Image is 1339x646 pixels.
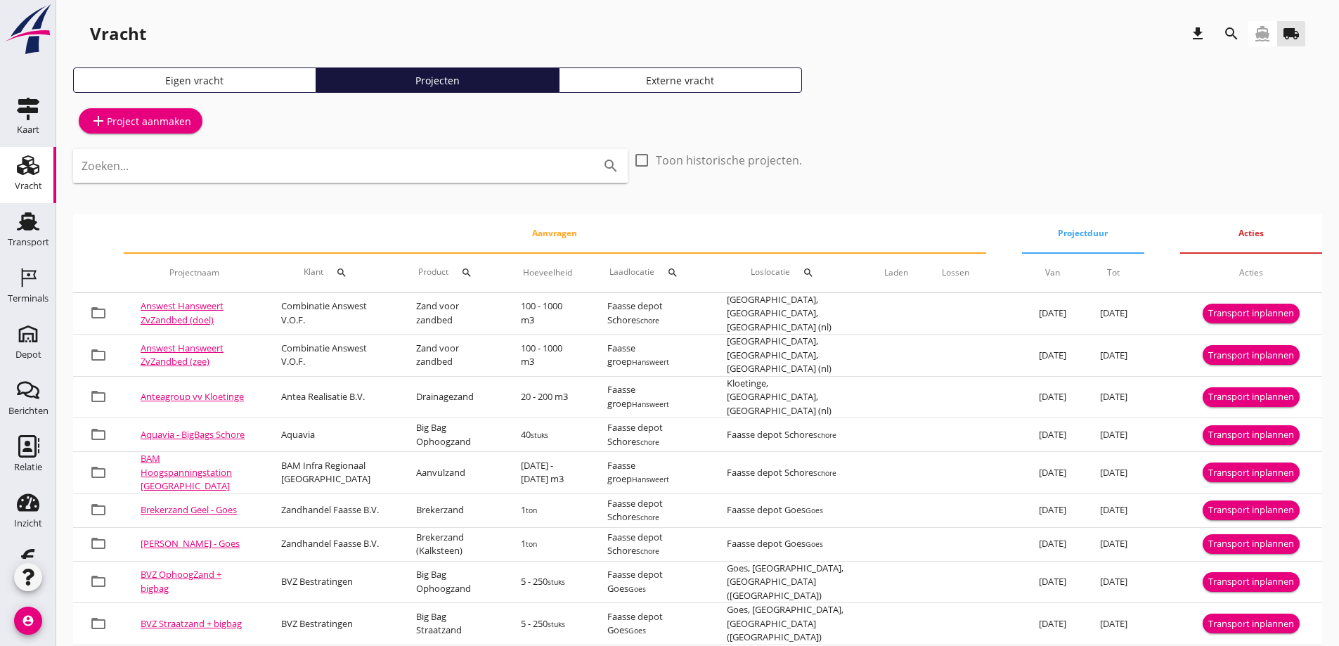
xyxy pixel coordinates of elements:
td: [DATE] [1083,527,1144,561]
th: Tot [1083,253,1144,292]
a: Anteagroup vv Kloetinge [141,390,244,403]
a: Brekerzand Geel - Goes [141,503,237,516]
div: Berichten [8,406,48,415]
i: folder_open [90,615,107,632]
td: [DATE] [1022,452,1083,494]
th: Lossen [925,253,986,292]
td: Faasse depot Goes [590,603,710,645]
td: Faasse depot Schore [710,452,867,494]
a: BAM Hoogspanningstation [GEOGRAPHIC_DATA] [141,452,232,492]
i: download [1189,25,1206,42]
button: Transport inplannen [1203,387,1300,407]
small: Schore [636,437,659,447]
td: Faasse depot Schore [590,493,710,527]
td: Faasse depot Goes [710,527,867,561]
td: Faasse depot Goes [710,493,867,527]
div: Externe vracht [565,73,796,88]
button: Transport inplannen [1203,534,1300,554]
div: Transport inplannen [1208,428,1294,442]
td: [DATE] [1083,418,1144,452]
small: Schore [636,546,659,556]
div: Transport inplannen [1208,617,1294,631]
td: Combinatie Answest V.O.F. [264,335,399,377]
i: folder_open [90,535,107,552]
td: Zand voor zandbed [399,293,504,335]
div: Transport [8,238,49,247]
small: Goes [806,539,823,549]
i: folder_open [90,464,107,481]
small: Hansweert [632,357,669,367]
div: Vracht [90,22,146,45]
th: Loslocatie [710,253,867,292]
td: Zandhandel Faasse B.V. [264,527,399,561]
td: Faasse depot Schore [710,418,867,452]
div: Relatie [14,463,42,472]
td: [DATE] [1083,561,1144,603]
td: Brekerzand [399,493,504,527]
i: folder_open [90,304,107,321]
a: BVZ Straatzand + bigbag [141,617,242,630]
td: [DATE] [1022,418,1083,452]
input: Zoeken... [82,155,580,177]
div: Kaart [17,125,39,134]
td: Drainagezand [399,376,504,418]
div: Project aanmaken [90,112,191,129]
i: add [90,112,107,129]
i: search [336,267,347,278]
i: search [803,267,814,278]
td: Goes, [GEOGRAPHIC_DATA], [GEOGRAPHIC_DATA] ([GEOGRAPHIC_DATA]) [710,603,867,645]
td: Kloetinge, [GEOGRAPHIC_DATA], [GEOGRAPHIC_DATA] (nl) [710,376,867,418]
td: Faasse depot Goes [590,561,710,603]
td: [DATE] [1022,293,1083,335]
td: Faasse depot Schore [590,418,710,452]
a: Answest Hansweert ZvZandbed (doel) [141,299,224,326]
div: Inzicht [14,519,42,528]
div: Terminals [8,294,48,303]
div: Transport inplannen [1208,503,1294,517]
div: Transport inplannen [1208,575,1294,589]
span: 100 - 1000 m3 [521,299,562,326]
td: Big Bag Straatzand [399,603,504,645]
div: Projecten [323,73,553,88]
a: Eigen vracht [73,67,316,93]
img: logo-small.a267ee39.svg [3,4,53,56]
small: Hansweert [632,474,669,484]
small: Goes [806,505,823,515]
div: Transport inplannen [1208,466,1294,480]
th: Acties [1180,253,1322,292]
i: local_shipping [1283,25,1300,42]
span: 5 - 250 [521,617,565,630]
span: [DATE] - [DATE] m3 [521,459,564,486]
td: Big Bag Ophoogzand [399,418,504,452]
a: [PERSON_NAME] - Goes [141,537,240,550]
td: Faasse groep [590,335,710,377]
small: Hansweert [632,399,669,409]
div: Transport inplannen [1208,390,1294,404]
td: [DATE] [1022,561,1083,603]
div: Transport inplannen [1208,306,1294,321]
button: Transport inplannen [1203,425,1300,445]
button: Transport inplannen [1203,572,1300,592]
td: [DATE] [1022,493,1083,527]
small: Goes [628,626,646,635]
td: Faasse depot Schore [590,527,710,561]
small: Schore [813,468,836,478]
td: [GEOGRAPHIC_DATA], [GEOGRAPHIC_DATA], [GEOGRAPHIC_DATA] (nl) [710,335,867,377]
td: Faasse groep [590,452,710,494]
i: search [602,157,619,174]
td: Antea Realisatie B.V. [264,376,399,418]
i: folder_open [90,388,107,405]
td: BVZ Bestratingen [264,561,399,603]
a: BVZ OphoogZand + bigbag [141,568,221,595]
i: folder_open [90,573,107,590]
small: stuks [531,430,548,440]
a: Answest Hansweert ZvZandbed (zee) [141,342,224,368]
td: Faasse groep [590,376,710,418]
th: Aanvragen [124,214,986,253]
th: Laden [867,253,925,292]
span: 20 - 200 m3 [521,390,568,403]
a: Externe vracht [559,67,802,93]
td: [DATE] [1022,603,1083,645]
td: [DATE] [1083,493,1144,527]
button: Transport inplannen [1203,500,1300,520]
